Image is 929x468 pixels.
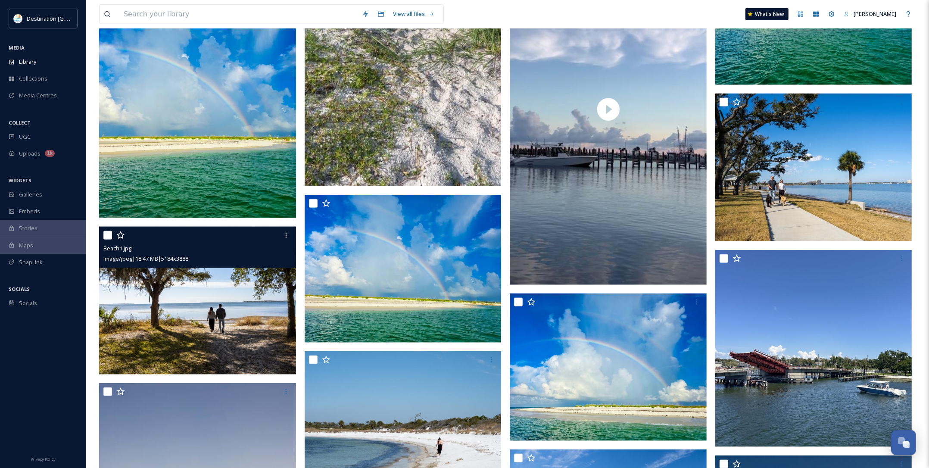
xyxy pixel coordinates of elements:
span: WIDGETS [9,177,31,184]
span: Galleries [19,190,42,199]
a: What's New [745,8,789,20]
span: UGC [19,133,31,141]
span: SOCIALS [9,286,30,292]
span: Library [19,58,36,66]
span: Maps [19,241,33,250]
span: SnapLink [19,258,43,266]
img: Carl Gray Park traveling dans.jpg [715,94,912,241]
button: Open Chat [891,430,916,455]
img: Beach1.jpg [99,227,296,374]
img: ext_1750106946.298772_goinfshin@gmail.com-inbound6990723058604004858.jpg [510,293,707,441]
span: MEDIA [9,44,25,51]
span: image/jpeg | 18.47 MB | 5184 x 3888 [103,255,188,262]
span: Collections [19,75,47,83]
span: Socials [19,299,37,307]
div: 1k [45,150,55,157]
span: Uploads [19,150,41,158]
a: Privacy Policy [31,453,56,464]
span: Stories [19,224,37,232]
span: Privacy Policy [31,456,56,462]
span: Beach1.jpg [103,244,131,252]
span: Embeds [19,207,40,215]
span: Media Centres [19,91,57,100]
img: ext_1750106947.283412_goinfshin@gmail.com-inbound4558133120350058062.jpg [305,195,502,343]
span: [PERSON_NAME] [854,10,896,18]
span: Destination [GEOGRAPHIC_DATA] [27,14,112,22]
a: [PERSON_NAME] [839,6,901,22]
a: View all files [389,6,439,22]
img: download.png [14,14,22,23]
span: COLLECT [9,119,31,126]
img: bridge up.jpg [715,250,912,447]
input: Search your library [119,5,358,24]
